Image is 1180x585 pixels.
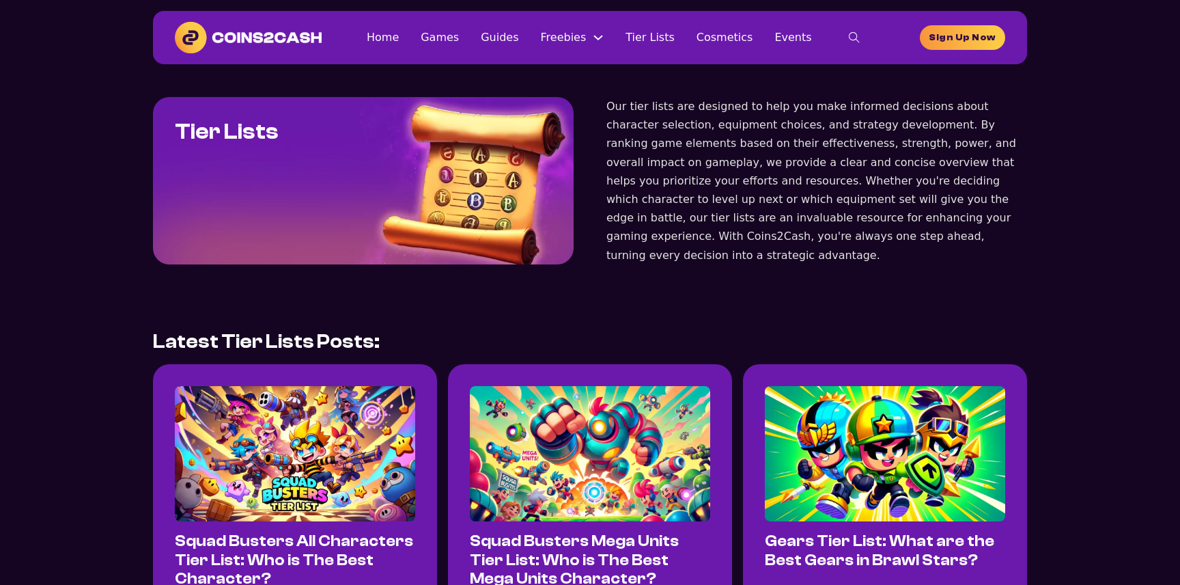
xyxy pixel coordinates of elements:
[593,32,604,43] button: Freebies Sub menu
[421,28,459,46] a: Games
[367,28,399,46] a: Home
[765,532,994,569] a: Gears Tier List: What are the Best Gears in Brawl Stars?
[697,28,753,46] a: Cosmetics
[765,386,1005,521] img: Brawl Stars gears list
[175,386,415,521] img: Squad Busters all characters tier list
[153,330,380,354] h2: Latest Tier Lists Posts:
[541,28,587,46] a: Freebies
[626,28,675,46] a: Tier Lists
[606,100,1016,262] span: Our tier lists are designed to help you make informed decisions about character selection, equipm...
[920,25,1005,50] a: homepage
[175,119,279,146] h1: Tier Lists
[481,28,518,46] a: Guides
[774,28,811,46] a: Events
[175,22,322,53] img: Coins2Cash Logo
[470,386,710,521] img: Squad Busters mega units tier list
[834,24,875,51] button: toggle search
